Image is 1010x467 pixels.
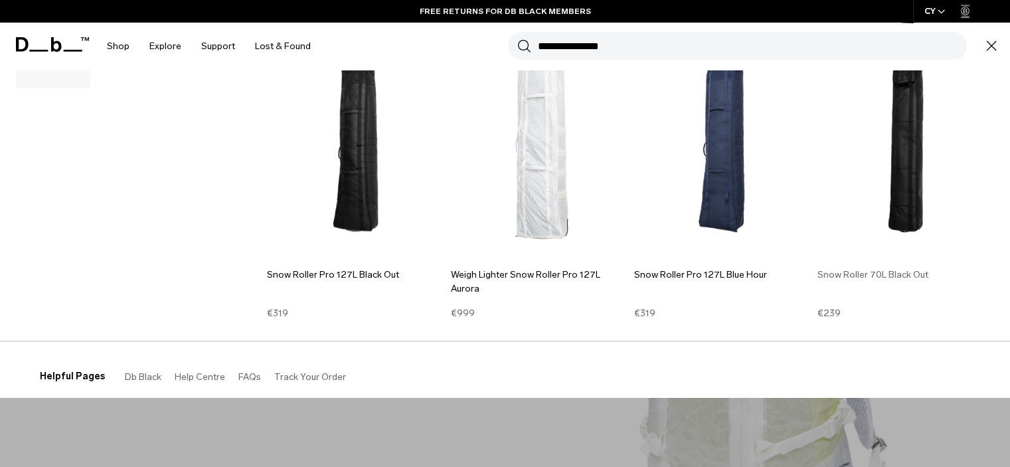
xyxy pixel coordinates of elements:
[255,23,311,70] a: Lost & Found
[149,23,181,70] a: Explore
[817,268,994,282] h3: Snow Roller 70L Black Out
[267,21,444,260] img: Snow_roller_pro_black_out_new_db1.png
[125,371,161,383] a: Db Black
[634,268,811,282] h3: Snow Roller Pro 127L Blue Hour
[201,23,235,70] a: Support
[267,268,444,282] h3: Snow Roller Pro 127L Black Out
[40,369,105,383] h3: Helpful Pages
[450,268,627,296] h3: Weigh Lighter Snow Roller Pro 127L Aurora
[450,308,474,319] span: €999
[450,21,627,260] img: Weigh_Lighter_Snow_Roller_Pro_127L_1.png
[634,21,811,260] img: Snow Roller Pro 127L Blue Hour
[817,308,841,319] span: €239
[175,371,225,383] a: Help Centre
[238,371,261,383] a: FAQs
[817,21,994,260] img: Snow Roller 70L Black Out
[267,21,444,320] a: Snow_roller_pro_black_out_new_db1.png Snow Roller Pro 127L Black Out €319
[634,21,811,320] a: Snow Roller Pro 127L Blue Hour Snow Roller Pro 127L Blue Hour €319
[420,5,591,17] a: FREE RETURNS FOR DB BLACK MEMBERS
[97,23,321,70] nav: Main Navigation
[267,308,288,319] span: €319
[817,21,994,320] a: Snow Roller 70L Black Out Snow Roller 70L Black Out €239
[450,21,627,320] a: Weigh_Lighter_Snow_Roller_Pro_127L_1.png Weigh Lighter Snow Roller Pro 127L Aurora €999
[634,308,655,319] span: €319
[274,371,346,383] a: Track Your Order
[107,23,129,70] a: Shop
